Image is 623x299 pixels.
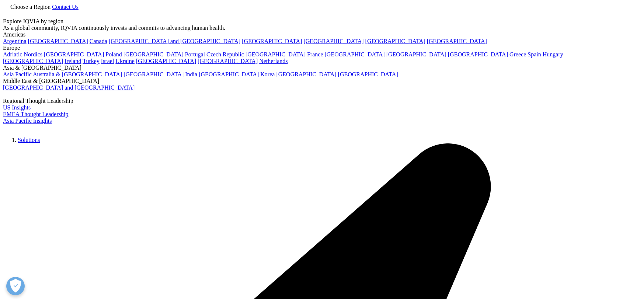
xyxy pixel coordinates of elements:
[3,71,32,77] a: Asia Pacific
[3,111,68,117] a: EMEA Thought Leadership
[3,78,620,84] div: Middle East & [GEOGRAPHIC_DATA]
[185,71,197,77] a: India
[3,51,22,58] a: Adriatic
[136,58,196,64] a: [GEOGRAPHIC_DATA]
[18,137,40,143] a: Solutions
[65,58,81,64] a: Ireland
[44,51,104,58] a: [GEOGRAPHIC_DATA]
[123,51,184,58] a: [GEOGRAPHIC_DATA]
[365,38,425,44] a: [GEOGRAPHIC_DATA]
[83,58,100,64] a: Turkey
[3,31,620,38] div: Americas
[509,51,526,58] a: Greece
[386,51,446,58] a: [GEOGRAPHIC_DATA]
[105,51,122,58] a: Poland
[6,277,25,295] button: Open Preferences
[3,18,620,25] div: Explore IQVIA by region
[427,38,487,44] a: [GEOGRAPHIC_DATA]
[52,4,79,10] a: Contact Us
[109,38,240,44] a: [GEOGRAPHIC_DATA] and [GEOGRAPHIC_DATA]
[3,58,63,64] a: [GEOGRAPHIC_DATA]
[10,4,51,10] span: Choose a Region
[3,65,620,71] div: Asia & [GEOGRAPHIC_DATA]
[3,98,620,104] div: Regional Thought Leadership
[33,71,122,77] a: Australia & [GEOGRAPHIC_DATA]
[528,51,541,58] a: Spain
[276,71,336,77] a: [GEOGRAPHIC_DATA]
[3,25,620,31] div: As a global community, IQVIA continuously invests and commits to advancing human health.
[101,58,114,64] a: Israel
[199,71,259,77] a: [GEOGRAPHIC_DATA]
[198,58,258,64] a: [GEOGRAPHIC_DATA]
[3,45,620,51] div: Europe
[3,104,31,111] a: US Insights
[3,118,52,124] a: Asia Pacific Insights
[28,38,88,44] a: [GEOGRAPHIC_DATA]
[260,71,275,77] a: Korea
[206,51,244,58] a: Czech Republic
[123,71,184,77] a: [GEOGRAPHIC_DATA]
[325,51,385,58] a: [GEOGRAPHIC_DATA]
[246,51,306,58] a: [GEOGRAPHIC_DATA]
[185,51,205,58] a: Portugal
[448,51,508,58] a: [GEOGRAPHIC_DATA]
[90,38,107,44] a: Canada
[303,38,363,44] a: [GEOGRAPHIC_DATA]
[24,51,42,58] a: Nordics
[3,84,135,91] a: [GEOGRAPHIC_DATA] and [GEOGRAPHIC_DATA]
[3,38,27,44] a: Argentina
[242,38,302,44] a: [GEOGRAPHIC_DATA]
[307,51,323,58] a: France
[259,58,288,64] a: Netherlands
[543,51,563,58] a: Hungary
[338,71,398,77] a: [GEOGRAPHIC_DATA]
[115,58,135,64] a: Ukraine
